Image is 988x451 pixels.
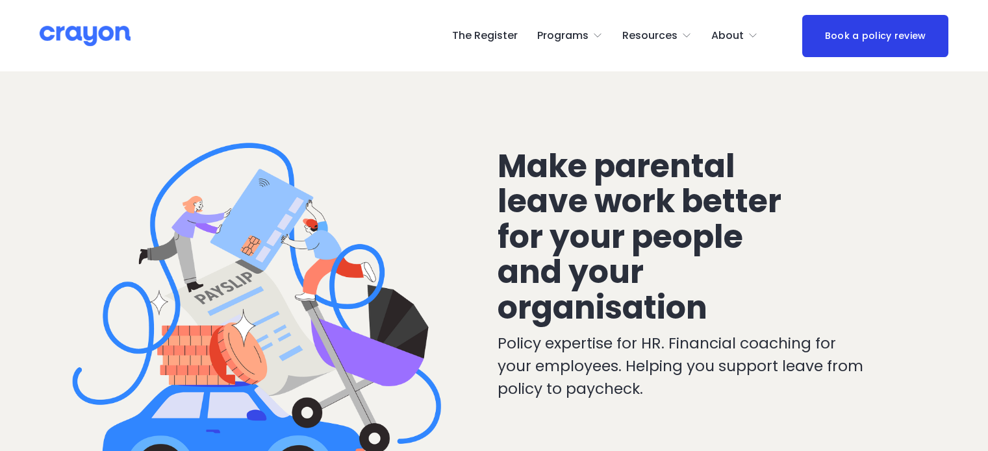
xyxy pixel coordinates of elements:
[40,25,131,47] img: Crayon
[452,25,518,46] a: The Register
[537,27,589,45] span: Programs
[622,25,692,46] a: folder dropdown
[537,25,603,46] a: folder dropdown
[622,27,678,45] span: Resources
[711,27,744,45] span: About
[498,332,872,400] p: Policy expertise for HR. Financial coaching for your employees. Helping you support leave from po...
[711,25,758,46] a: folder dropdown
[498,144,788,330] span: Make parental leave work better for your people and your organisation
[802,15,948,57] a: Book a policy review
